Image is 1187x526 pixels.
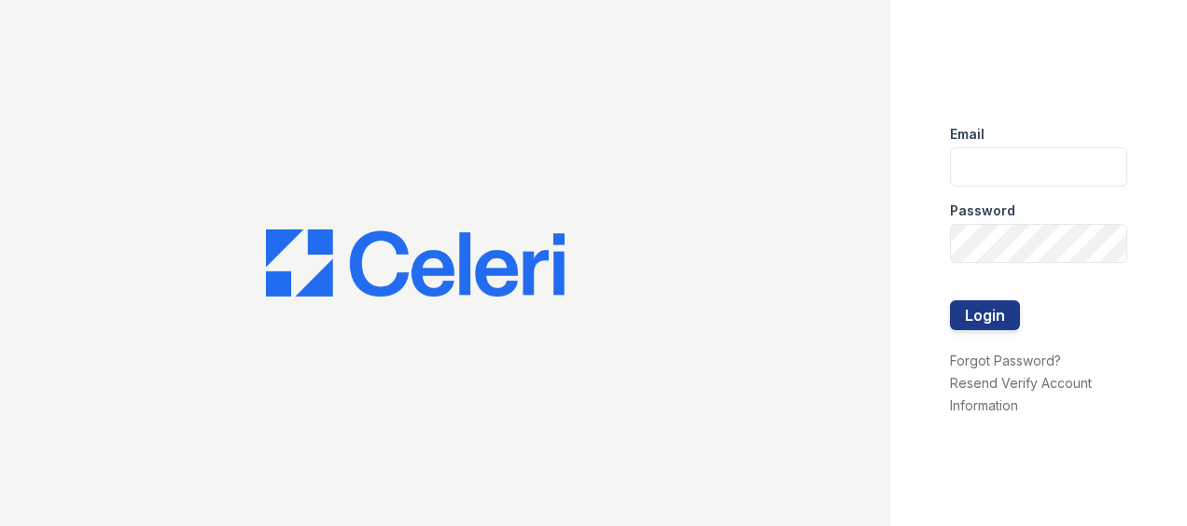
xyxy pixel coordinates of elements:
a: Forgot Password? [950,353,1061,368]
a: Resend Verify Account Information [950,375,1092,413]
label: Password [950,201,1015,220]
img: CE_Logo_Blue-a8612792a0a2168367f1c8372b55b34899dd931a85d93a1a3d3e32e68fde9ad4.png [266,229,565,297]
button: Login [950,300,1020,330]
label: Email [950,125,985,144]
